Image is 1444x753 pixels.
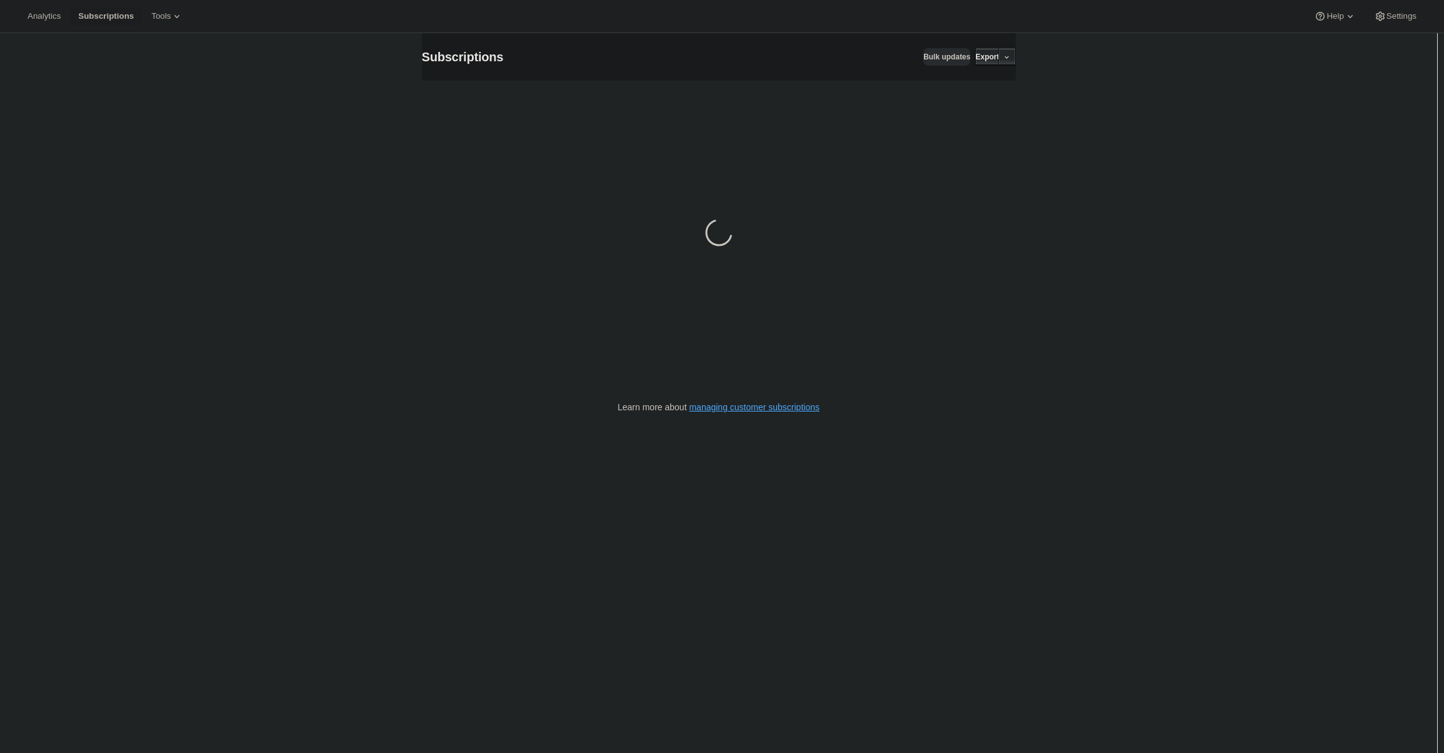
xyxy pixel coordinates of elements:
[28,11,61,21] span: Analytics
[1306,8,1363,25] button: Help
[422,50,504,64] span: Subscriptions
[923,52,970,62] span: Bulk updates
[71,8,141,25] button: Subscriptions
[923,48,970,66] button: Bulk updates
[20,8,68,25] button: Analytics
[689,402,820,412] a: managing customer subscriptions
[78,11,134,21] span: Subscriptions
[1386,11,1416,21] span: Settings
[975,52,999,62] span: Export
[151,11,171,21] span: Tools
[144,8,191,25] button: Tools
[1366,8,1424,25] button: Settings
[618,401,820,413] p: Learn more about
[1326,11,1343,21] span: Help
[975,48,999,66] button: Export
